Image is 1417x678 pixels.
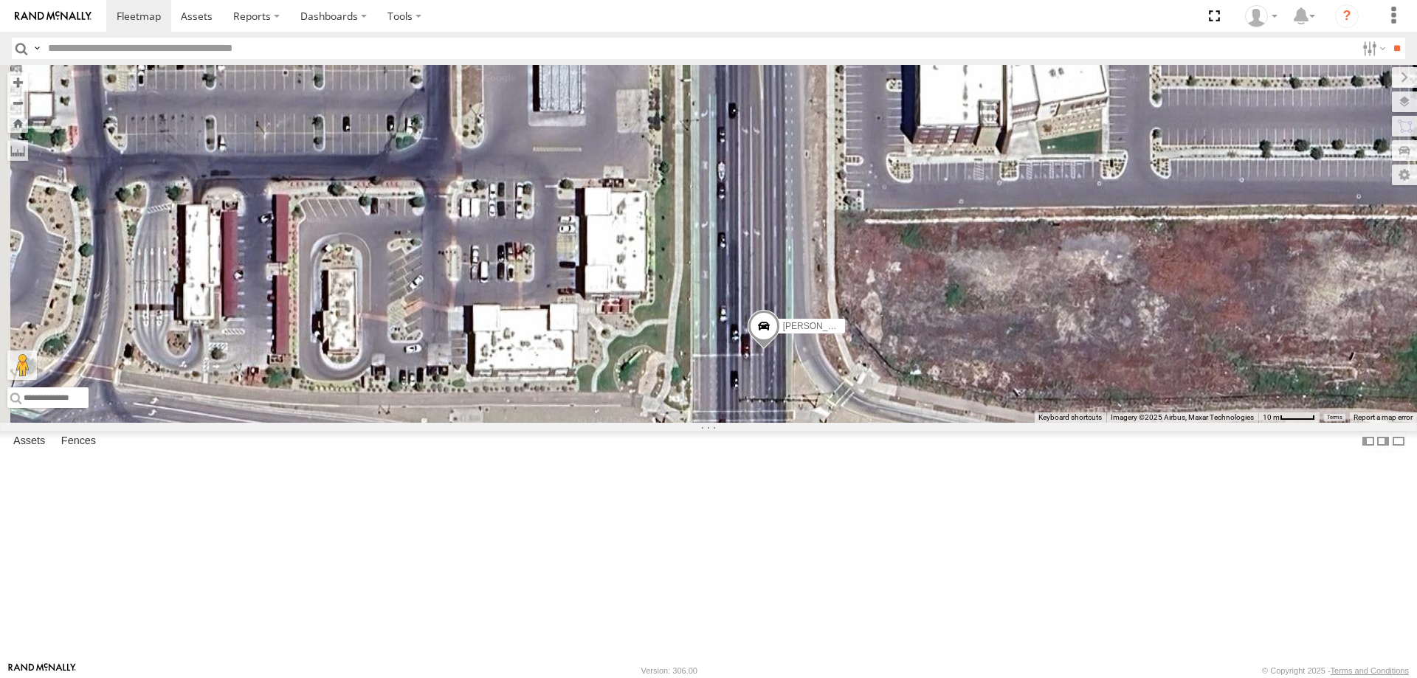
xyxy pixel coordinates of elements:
[7,72,28,92] button: Zoom in
[7,92,28,113] button: Zoom out
[6,431,52,452] label: Assets
[1327,415,1342,421] a: Terms (opens in new tab)
[641,666,697,675] div: Version: 306.00
[7,140,28,161] label: Measure
[1354,413,1413,421] a: Report a map error
[7,350,37,380] button: Drag Pegman onto the map to open Street View
[1258,412,1320,423] button: Map Scale: 10 m per 44 pixels
[1391,431,1406,452] label: Hide Summary Table
[1263,413,1280,421] span: 10 m
[8,663,76,678] a: Visit our Website
[31,38,43,59] label: Search Query
[783,320,903,331] span: [PERSON_NAME] -2023 F150
[1038,412,1102,423] button: Keyboard shortcuts
[7,113,28,133] button: Zoom Home
[15,11,92,21] img: rand-logo.svg
[1335,4,1359,28] i: ?
[1361,431,1376,452] label: Dock Summary Table to the Left
[1376,431,1390,452] label: Dock Summary Table to the Right
[1392,165,1417,185] label: Map Settings
[1262,666,1409,675] div: © Copyright 2025 -
[1331,666,1409,675] a: Terms and Conditions
[54,431,103,452] label: Fences
[1356,38,1388,59] label: Search Filter Options
[1240,5,1283,27] div: Allen Bauer
[1111,413,1254,421] span: Imagery ©2025 Airbus, Maxar Technologies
